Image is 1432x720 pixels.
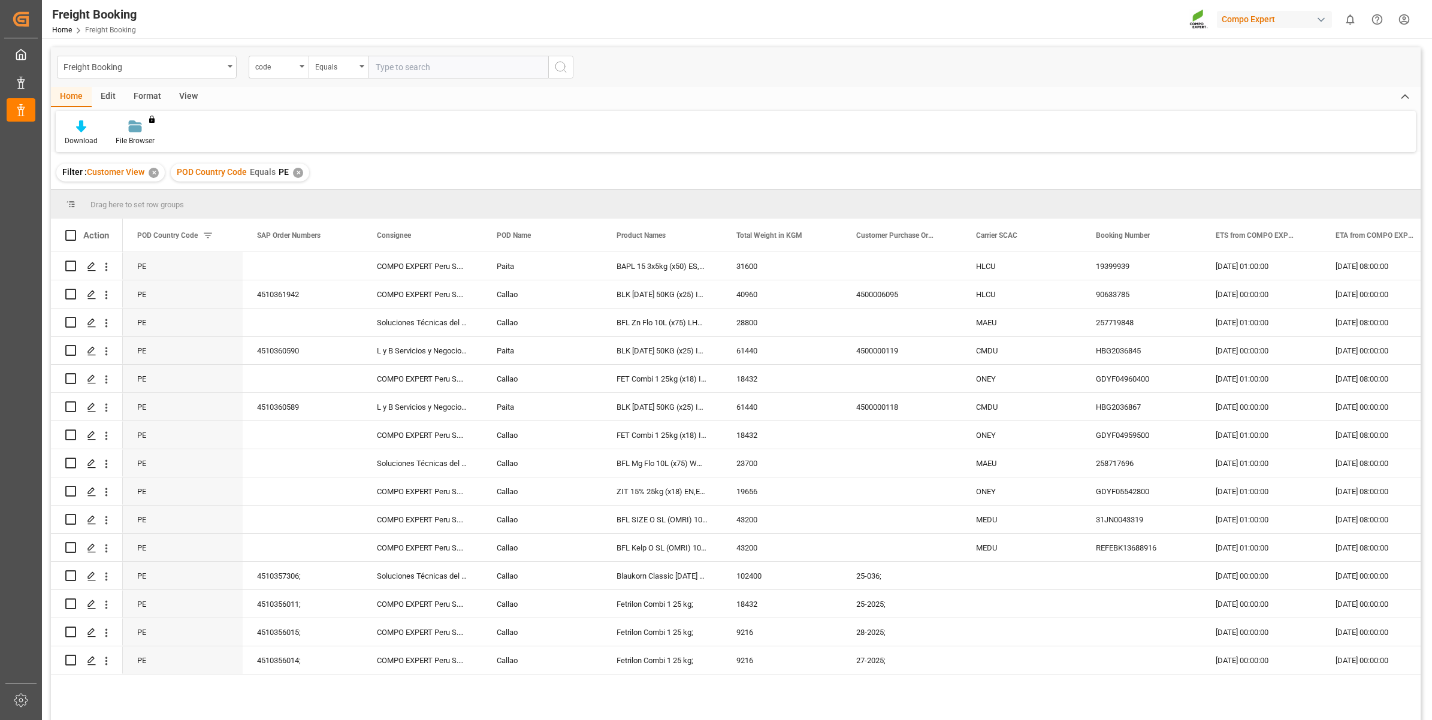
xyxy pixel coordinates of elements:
[722,393,842,420] div: 61440
[243,618,362,646] div: 4510356015;
[602,365,722,392] div: FET Combi 1 25kg (x18) INT
[123,365,243,392] div: PE
[243,590,362,618] div: 4510356011;
[1081,534,1201,561] div: REFEBK13688916
[602,590,722,618] div: Fetrilon Combi 1 25 kg;
[279,167,289,177] span: PE
[83,230,109,241] div: Action
[602,421,722,449] div: FET Combi 1 25kg (x18) INT
[962,477,1081,505] div: ONEY
[1201,646,1321,674] div: [DATE] 00:00:00
[62,167,87,177] span: Filter :
[482,337,602,364] div: Paita
[243,562,362,589] div: 4510357306;
[602,618,722,646] div: Fetrilon Combi 1 25 kg;
[362,421,482,449] div: COMPO EXPERT Peru S.R.L., CE_PERU
[482,280,602,308] div: Callao
[1336,231,1416,240] span: ETA from COMPO EXPERT
[368,56,548,78] input: Type to search
[1201,337,1321,364] div: [DATE] 00:00:00
[170,87,207,107] div: View
[123,618,243,646] div: PE
[842,337,962,364] div: 4500000119
[123,280,243,308] div: PE
[1081,393,1201,420] div: HBG2036867
[51,646,123,674] div: Press SPACE to select this row.
[65,135,98,146] div: Download
[722,449,842,477] div: 23700
[51,365,123,393] div: Press SPACE to select this row.
[149,168,159,178] div: ✕
[842,590,962,618] div: 25-2025;
[52,5,137,23] div: Freight Booking
[87,167,144,177] span: Customer View
[1081,506,1201,533] div: 31JN0043319
[123,590,243,618] div: PE
[293,168,303,178] div: ✕
[362,449,482,477] div: Soluciones Técnicas del Agro S.A.C.
[722,365,842,392] div: 18432
[1081,280,1201,308] div: 90633785
[482,252,602,280] div: Paita
[1081,477,1201,505] div: GDYF05542800
[602,393,722,420] div: BLK [DATE] 50KG (x25) INT MTO
[1189,9,1209,30] img: Screenshot%202023-09-29%20at%2010.02.21.png_1712312052.png
[722,280,842,308] div: 40960
[722,506,842,533] div: 43200
[51,534,123,562] div: Press SPACE to select this row.
[482,590,602,618] div: Callao
[1201,280,1321,308] div: [DATE] 00:00:00
[315,59,356,72] div: Equals
[92,87,125,107] div: Edit
[123,337,243,364] div: PE
[497,231,531,240] span: POD Name
[123,393,243,420] div: PE
[722,252,842,280] div: 31600
[123,421,243,449] div: PE
[962,308,1081,336] div: MAEU
[1201,308,1321,336] div: [DATE] 01:00:00
[64,59,223,74] div: Freight Booking
[482,421,602,449] div: Callao
[51,87,92,107] div: Home
[1201,534,1321,561] div: [DATE] 01:00:00
[1081,421,1201,449] div: GDYF04959500
[1201,449,1321,477] div: [DATE] 01:00:00
[362,618,482,646] div: COMPO EXPERT Peru S.R.L
[962,365,1081,392] div: ONEY
[243,337,362,364] div: 4510360590
[482,393,602,420] div: Paita
[362,562,482,589] div: Soluciones Técnicas del Agro S.A.C.
[1096,231,1150,240] span: Booking Number
[482,449,602,477] div: Callao
[602,534,722,561] div: BFL Kelp O SL (OMRI) 1000L IBC PE;
[602,308,722,336] div: BFL Zn Flo 10L (x75) LHM WW (LS) [GEOGRAPHIC_DATA]
[51,477,123,506] div: Press SPACE to select this row.
[1081,337,1201,364] div: HBG2036845
[548,56,573,78] button: search button
[1201,477,1321,505] div: [DATE] 01:00:00
[962,506,1081,533] div: MEDU
[1217,8,1337,31] button: Compo Expert
[362,393,482,420] div: L y B Servicios y Negocios Generale
[123,252,243,280] div: PE
[309,56,368,78] button: open menu
[123,534,243,561] div: PE
[722,618,842,646] div: 9216
[51,337,123,365] div: Press SPACE to select this row.
[90,200,184,209] span: Drag here to set row groups
[722,421,842,449] div: 18432
[482,506,602,533] div: Callao
[123,308,243,336] div: PE
[123,477,243,505] div: PE
[842,280,962,308] div: 4500006095
[602,252,722,280] div: BAPL 15 3x5kg (x50) ES,PT,IT
[362,506,482,533] div: COMPO EXPERT Peru S.R.L., CE_PERU
[1364,6,1391,33] button: Help Center
[842,562,962,589] div: 25-036;
[123,646,243,674] div: PE
[482,562,602,589] div: Callao
[1081,365,1201,392] div: GDYF04960400
[482,365,602,392] div: Callao
[1201,393,1321,420] div: [DATE] 00:00:00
